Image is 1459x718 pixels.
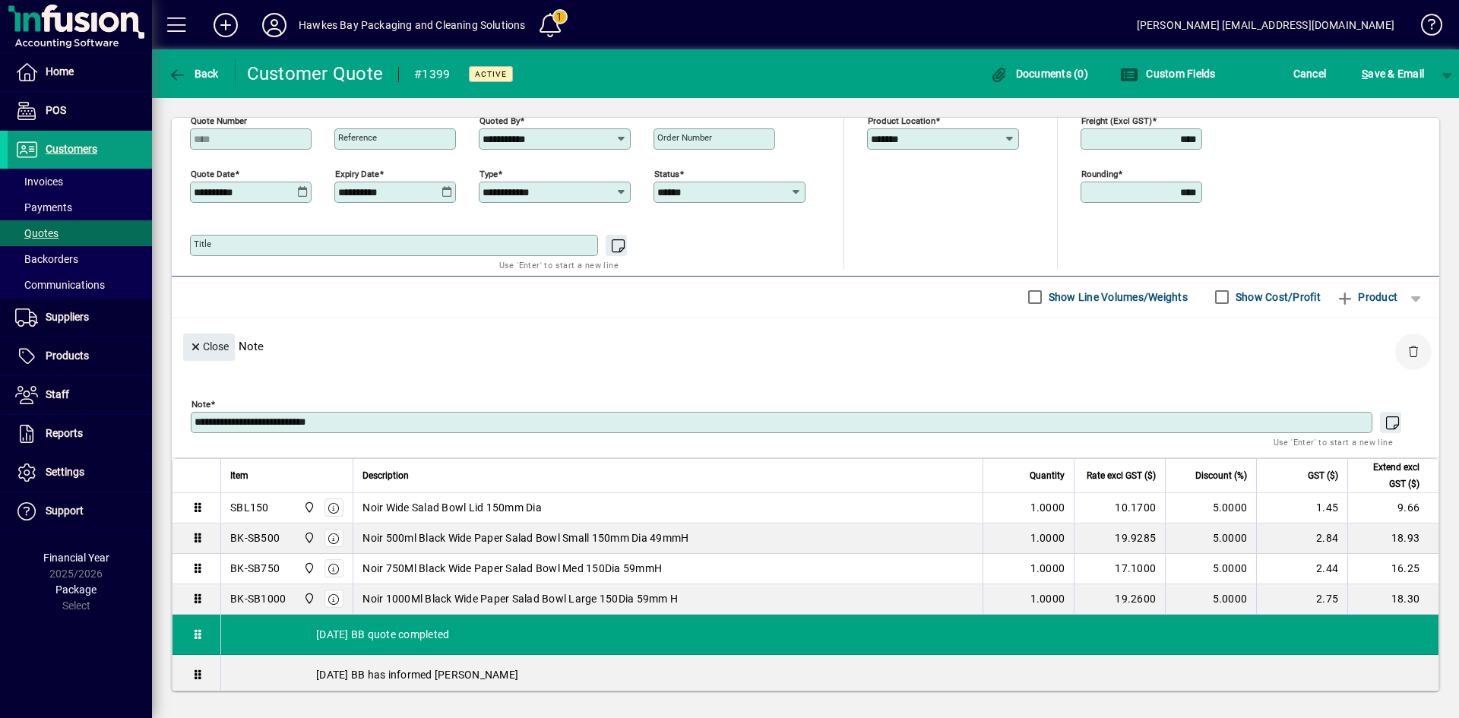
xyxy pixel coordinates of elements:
[362,500,542,515] span: Noir Wide Salad Bowl Lid 150mm Dia
[1362,68,1368,80] span: S
[15,201,72,214] span: Payments
[46,143,97,155] span: Customers
[1120,68,1216,80] span: Custom Fields
[1165,523,1256,554] td: 5.0000
[8,337,152,375] a: Products
[475,69,507,79] span: Active
[46,388,69,400] span: Staff
[191,115,247,125] mat-label: Quote number
[1165,554,1256,584] td: 5.0000
[299,590,317,607] span: Central
[191,168,235,179] mat-label: Quote date
[230,561,280,576] div: BK-SB750
[1336,285,1397,309] span: Product
[1357,459,1419,492] span: Extend excl GST ($)
[230,591,286,606] div: BK-SB1000
[1347,584,1438,615] td: 18.30
[499,256,619,274] mat-hint: Use 'Enter' to start a new line
[43,552,109,564] span: Financial Year
[46,104,66,116] span: POS
[479,168,498,179] mat-label: Type
[1290,60,1331,87] button: Cancel
[1195,467,1247,484] span: Discount (%)
[1084,530,1156,546] div: 19.9285
[189,334,229,359] span: Close
[1256,554,1347,584] td: 2.44
[221,655,1438,694] div: [DATE] BB has informed [PERSON_NAME]
[1256,493,1347,523] td: 1.45
[46,504,84,517] span: Support
[221,615,1438,654] div: [DATE] BB quote completed
[299,499,317,516] span: Central
[8,220,152,246] a: Quotes
[654,168,679,179] mat-label: Status
[8,492,152,530] a: Support
[1347,493,1438,523] td: 9.66
[172,318,1439,374] div: Note
[1293,62,1327,86] span: Cancel
[1410,3,1440,52] a: Knowledge Base
[1137,13,1394,37] div: [PERSON_NAME] [EMAIL_ADDRESS][DOMAIN_NAME]
[1274,433,1393,451] mat-hint: Use 'Enter' to start a new line
[8,53,152,91] a: Home
[1081,115,1152,125] mat-label: Freight (excl GST)
[1395,334,1432,370] button: Delete
[1087,467,1156,484] span: Rate excl GST ($)
[1081,168,1118,179] mat-label: Rounding
[247,62,384,86] div: Customer Quote
[8,92,152,130] a: POS
[299,13,526,37] div: Hawkes Bay Packaging and Cleaning Solutions
[46,427,83,439] span: Reports
[299,530,317,546] span: Central
[15,227,59,239] span: Quotes
[8,169,152,195] a: Invoices
[1328,283,1405,311] button: Product
[15,279,105,291] span: Communications
[1354,60,1432,87] button: Save & Email
[46,65,74,77] span: Home
[46,350,89,362] span: Products
[152,60,236,87] app-page-header-button: Back
[1256,523,1347,554] td: 2.84
[15,253,78,265] span: Backorders
[1084,500,1156,515] div: 10.1700
[1030,561,1065,576] span: 1.0000
[1347,554,1438,584] td: 16.25
[1084,561,1156,576] div: 17.1000
[1233,289,1321,305] label: Show Cost/Profit
[1256,584,1347,615] td: 2.75
[8,246,152,272] a: Backorders
[1165,584,1256,615] td: 5.0000
[338,132,377,143] mat-label: Reference
[479,115,520,125] mat-label: Quoted by
[8,195,152,220] a: Payments
[414,62,450,87] div: #1399
[986,60,1092,87] button: Documents (0)
[46,466,84,478] span: Settings
[1308,467,1338,484] span: GST ($)
[8,272,152,298] a: Communications
[15,176,63,188] span: Invoices
[8,454,152,492] a: Settings
[183,334,235,361] button: Close
[1030,591,1065,606] span: 1.0000
[1347,523,1438,554] td: 18.93
[1030,500,1065,515] span: 1.0000
[1030,467,1065,484] span: Quantity
[868,115,935,125] mat-label: Product location
[201,11,250,39] button: Add
[168,68,219,80] span: Back
[8,376,152,414] a: Staff
[179,339,239,353] app-page-header-button: Close
[1362,62,1424,86] span: ave & Email
[8,415,152,453] a: Reports
[362,467,409,484] span: Description
[362,530,688,546] span: Noir 500ml Black Wide Paper Salad Bowl Small 150mm Dia 49mmH
[250,11,299,39] button: Profile
[230,467,248,484] span: Item
[164,60,223,87] button: Back
[191,398,210,409] mat-label: Note
[55,584,97,596] span: Package
[1030,530,1065,546] span: 1.0000
[230,530,280,546] div: BK-SB500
